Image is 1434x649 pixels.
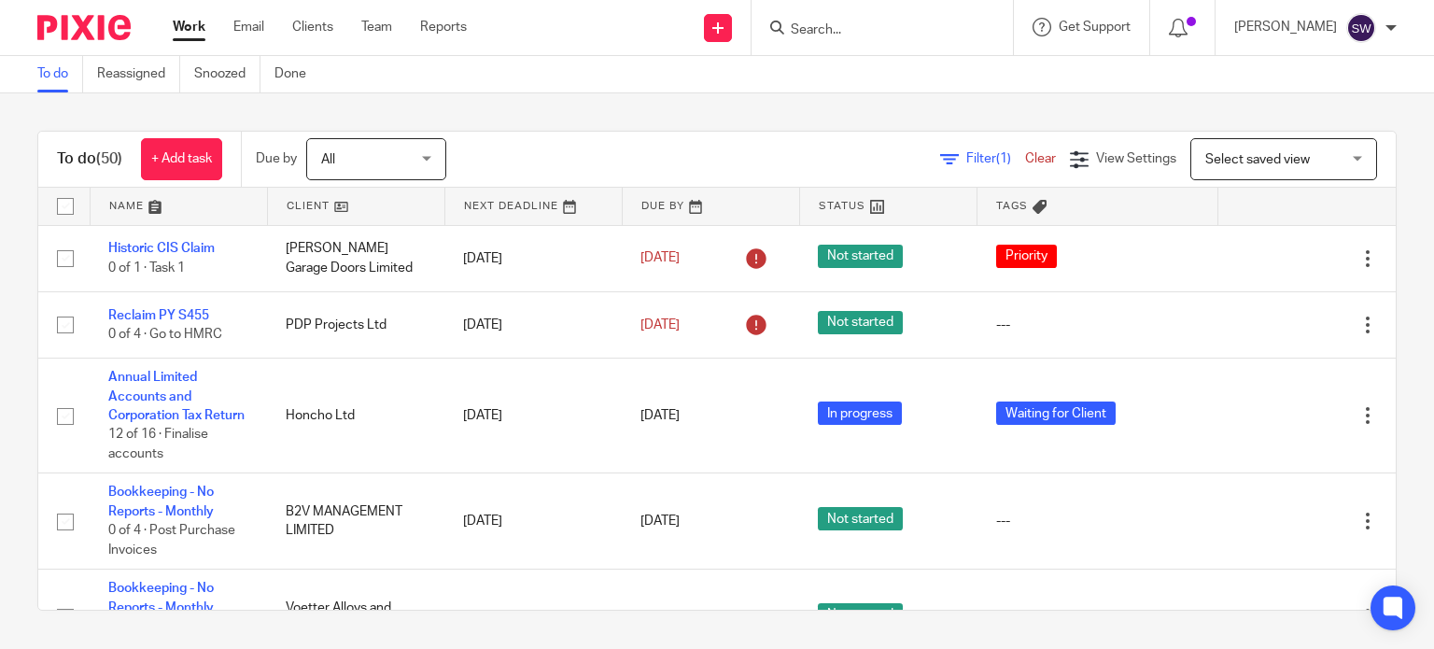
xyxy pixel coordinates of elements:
[267,225,444,291] td: [PERSON_NAME] Garage Doors Limited
[108,371,245,422] a: Annual Limited Accounts and Corporation Tax Return
[1096,152,1176,165] span: View Settings
[1059,21,1131,34] span: Get Support
[996,608,1200,627] div: ---
[108,328,222,341] span: 0 of 4 · Go to HMRC
[37,15,131,40] img: Pixie
[444,225,622,291] td: [DATE]
[274,56,320,92] a: Done
[640,515,680,528] span: [DATE]
[108,242,215,255] a: Historic CIS Claim
[108,582,214,614] a: Bookkeeping - No Reports - Monthly
[233,18,264,36] a: Email
[444,291,622,358] td: [DATE]
[996,316,1200,334] div: ---
[640,409,680,422] span: [DATE]
[37,56,83,92] a: To do
[996,201,1028,211] span: Tags
[420,18,467,36] a: Reports
[818,402,902,425] span: In progress
[996,512,1200,530] div: ---
[996,245,1057,268] span: Priority
[818,507,903,530] span: Not started
[361,18,392,36] a: Team
[267,291,444,358] td: PDP Projects Ltd
[256,149,297,168] p: Due by
[1205,153,1310,166] span: Select saved view
[640,252,680,265] span: [DATE]
[108,429,208,461] span: 12 of 16 · Finalise accounts
[108,486,214,517] a: Bookkeeping - No Reports - Monthly
[267,473,444,570] td: B2V MANAGEMENT LIMITED
[108,524,235,557] span: 0 of 4 · Post Purchase Invoices
[321,153,335,166] span: All
[789,22,957,39] input: Search
[966,152,1025,165] span: Filter
[996,152,1011,165] span: (1)
[194,56,260,92] a: Snoozed
[1346,13,1376,43] img: svg%3E
[108,309,209,322] a: Reclaim PY S455
[818,245,903,268] span: Not started
[267,359,444,473] td: Honcho Ltd
[996,402,1116,425] span: Waiting for Client
[96,151,122,166] span: (50)
[97,56,180,92] a: Reassigned
[141,138,222,180] a: + Add task
[173,18,205,36] a: Work
[444,359,622,473] td: [DATE]
[108,261,185,275] span: 0 of 1 · Task 1
[292,18,333,36] a: Clients
[1025,152,1056,165] a: Clear
[818,311,903,334] span: Not started
[1234,18,1337,36] p: [PERSON_NAME]
[444,473,622,570] td: [DATE]
[57,149,122,169] h1: To do
[818,603,903,627] span: Not started
[640,318,680,332] span: [DATE]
